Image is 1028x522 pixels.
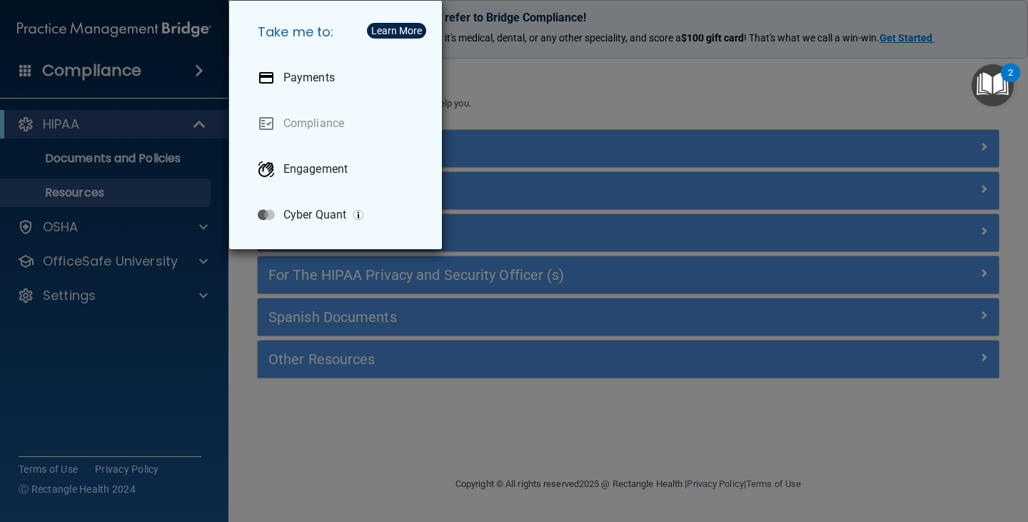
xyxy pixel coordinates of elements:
a: Cyber Quant [246,195,430,235]
div: Learn More [371,26,422,36]
button: Learn More [367,23,426,39]
a: Engagement [246,149,430,189]
h5: Take me to: [246,12,430,52]
div: 2 [1008,73,1013,91]
p: Cyber Quant [283,208,346,222]
p: Payments [283,71,335,85]
p: Engagement [283,162,348,176]
button: Open Resource Center, 2 new notifications [972,64,1014,106]
a: Payments [246,58,430,98]
a: Compliance [246,104,430,144]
